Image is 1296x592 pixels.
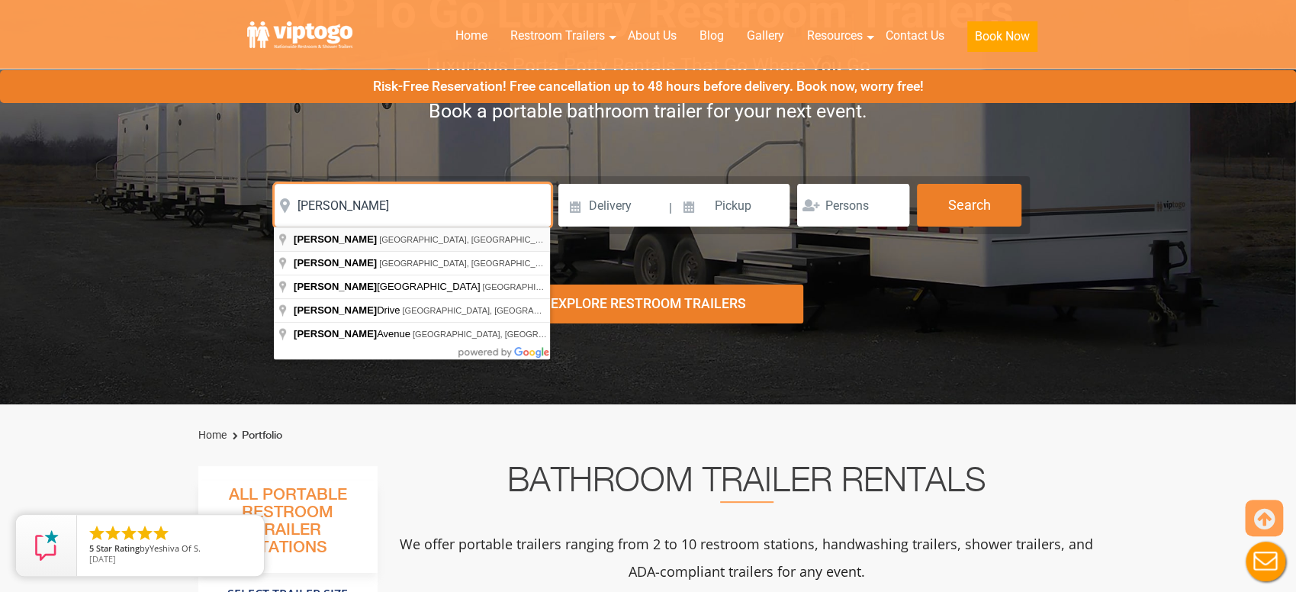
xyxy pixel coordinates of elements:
span: Avenue [294,328,413,339]
span: Yeshiva Of S. [150,542,201,554]
span: Star Rating [96,542,140,554]
li: Portfolio [229,426,282,445]
span: | [669,184,672,233]
li:  [152,524,170,542]
span: [GEOGRAPHIC_DATA], [GEOGRAPHIC_DATA], [GEOGRAPHIC_DATA] [482,282,754,291]
input: Where do you need your restroom? [275,184,551,227]
img: Review Rating [31,530,62,561]
a: Blog [688,19,735,53]
li:  [120,524,138,542]
li:  [104,524,122,542]
span: [GEOGRAPHIC_DATA] [294,281,482,292]
span: [PERSON_NAME] [294,257,377,269]
h2: Bathroom Trailer Rentals [398,466,1095,503]
p: We offer portable trailers ranging from 2 to 10 restroom stations, handwashing trailers, shower t... [398,530,1095,585]
input: Pickup [674,184,790,227]
li:  [136,524,154,542]
button: Search [917,184,1021,227]
span: [DATE] [89,553,116,565]
span: [PERSON_NAME] [294,328,377,339]
span: [GEOGRAPHIC_DATA], [GEOGRAPHIC_DATA] [379,259,558,268]
a: Home [444,19,499,53]
span: 5 [89,542,94,554]
span: Book a portable bathroom trailer for your next event. [429,100,867,122]
input: Delivery [558,184,667,227]
a: Contact Us [874,19,956,53]
a: Restroom Trailers [499,19,616,53]
button: Live Chat [1235,531,1296,592]
li:  [88,524,106,542]
a: About Us [616,19,688,53]
span: by [89,544,252,555]
input: Persons [797,184,909,227]
a: Book Now [956,19,1049,61]
span: [PERSON_NAME] [294,304,377,316]
span: [GEOGRAPHIC_DATA], [GEOGRAPHIC_DATA] [379,235,558,244]
div: Explore Restroom Trailers [493,285,804,323]
span: [GEOGRAPHIC_DATA], [GEOGRAPHIC_DATA], [GEOGRAPHIC_DATA] [413,330,684,339]
span: Drive [294,304,402,316]
a: Home [198,429,227,441]
a: Gallery [735,19,796,53]
span: [GEOGRAPHIC_DATA], [GEOGRAPHIC_DATA], [GEOGRAPHIC_DATA] [402,306,674,315]
h3: All Portable Restroom Trailer Stations [198,481,378,573]
a: Resources [796,19,874,53]
span: [PERSON_NAME] [294,281,377,292]
span: [PERSON_NAME] [294,233,377,245]
button: Book Now [967,21,1037,52]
